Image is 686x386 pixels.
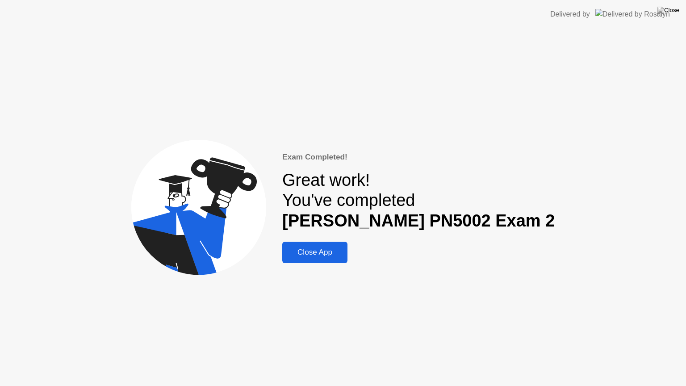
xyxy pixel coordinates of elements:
b: [PERSON_NAME] PN5002 Exam 2 [282,211,555,230]
div: Close App [285,248,345,257]
div: Delivered by [550,9,590,20]
div: Great work! You've completed [282,170,555,231]
div: Exam Completed! [282,151,555,163]
img: Delivered by Rosalyn [595,9,670,19]
img: Close [657,7,679,14]
button: Close App [282,242,347,263]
